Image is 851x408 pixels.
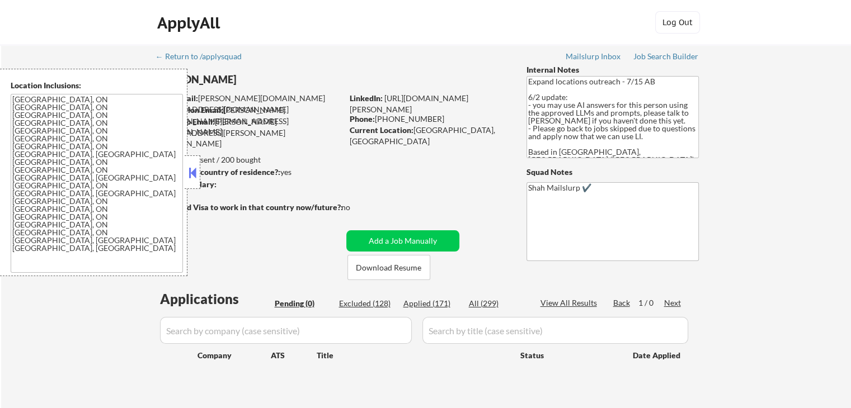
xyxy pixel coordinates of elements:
[566,52,622,63] a: Mailslurp Inbox
[271,350,317,361] div: ATS
[655,11,700,34] button: Log Out
[156,52,252,63] a: ← Return to /applysquad
[157,116,342,149] div: [PERSON_NAME][EMAIL_ADDRESS][PERSON_NAME][DOMAIN_NAME]
[350,125,508,146] div: [GEOGRAPHIC_DATA], [GEOGRAPHIC_DATA]
[638,297,664,309] div: 1 / 0
[157,13,223,32] div: ApplyAll
[350,114,375,124] strong: Phone:
[540,297,600,309] div: View All Results
[520,345,617,365] div: Status
[157,105,342,137] div: [PERSON_NAME][DOMAIN_NAME][EMAIL_ADDRESS][DOMAIN_NAME]
[339,298,395,309] div: Excluded (128)
[160,317,412,344] input: Search by company (case sensitive)
[156,53,252,60] div: ← Return to /applysquad
[156,167,339,178] div: yes
[198,350,271,361] div: Company
[633,52,699,63] a: Job Search Builder
[403,298,459,309] div: Applied (171)
[422,317,688,344] input: Search by title (case sensitive)
[664,297,682,309] div: Next
[347,255,430,280] button: Download Resume
[157,93,342,115] div: [PERSON_NAME][DOMAIN_NAME][EMAIL_ADDRESS][DOMAIN_NAME]
[526,64,699,75] div: Internal Notes
[157,73,387,87] div: [PERSON_NAME]
[317,350,510,361] div: Title
[350,93,383,103] strong: LinkedIn:
[11,80,183,91] div: Location Inclusions:
[613,297,631,309] div: Back
[469,298,525,309] div: All (299)
[157,202,343,212] strong: Will need Visa to work in that country now/future?:
[156,167,280,177] strong: Can work in country of residence?:
[341,202,373,213] div: no
[156,154,342,165] div: 171 sent / 200 bought
[633,53,699,60] div: Job Search Builder
[633,350,682,361] div: Date Applied
[350,113,508,125] div: [PHONE_NUMBER]
[350,93,468,114] a: [URL][DOMAIN_NAME][PERSON_NAME]
[526,167,699,178] div: Squad Notes
[160,292,271,306] div: Applications
[350,125,413,135] strong: Current Location:
[566,53,622,60] div: Mailslurp Inbox
[275,298,331,309] div: Pending (0)
[346,230,459,252] button: Add a Job Manually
